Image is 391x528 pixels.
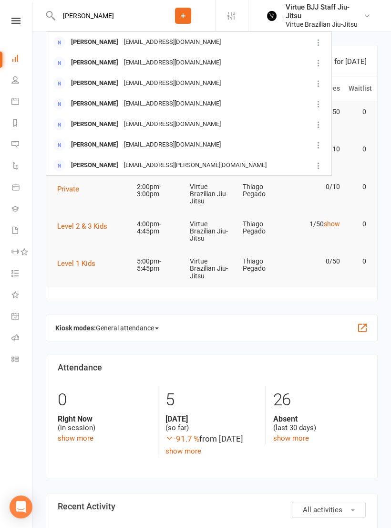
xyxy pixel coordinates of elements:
button: Level 1 Kids [57,258,102,269]
td: 1/50 [291,213,344,235]
div: (so far) [165,414,258,433]
a: Roll call kiosk mode [11,328,33,349]
span: Level 2 & 3 Kids [57,222,107,231]
td: 0 [344,213,371,235]
h3: Attendance [58,363,366,372]
a: show more [165,447,201,455]
td: Virtue Brazilian Jiu-Jitsu [185,176,238,213]
div: [PERSON_NAME] [68,56,121,70]
div: [EMAIL_ADDRESS][DOMAIN_NAME] [121,117,224,131]
strong: [DATE] [165,414,258,423]
div: (last 30 days) [273,414,366,433]
div: [PERSON_NAME] [68,76,121,90]
td: 0/10 [291,176,344,198]
a: General attendance kiosk mode [11,306,33,328]
td: 2:00pm-3:00pm [133,176,185,206]
strong: Kiosk modes: [55,324,96,332]
div: [PERSON_NAME] [68,158,121,172]
span: Level 1 Kids [57,259,95,268]
td: Thiago Pegado [238,213,291,243]
a: Class kiosk mode [11,349,33,371]
button: All activities [292,502,366,518]
a: People [11,70,33,92]
span: All activities [303,506,342,514]
div: [EMAIL_ADDRESS][DOMAIN_NAME] [121,76,224,90]
td: Thiago Pegado [238,250,291,280]
h3: Recent Activity [58,502,366,511]
a: show more [58,434,93,443]
div: [EMAIL_ADDRESS][DOMAIN_NAME] [121,56,224,70]
td: 0 [344,101,371,123]
img: thumb_image1665449447.png [262,6,281,25]
td: 0 [344,138,371,160]
td: 0/50 [291,250,344,273]
div: [PERSON_NAME] [68,138,121,152]
td: 5:00pm-5:45pm [133,250,185,280]
strong: Right Now [58,414,151,423]
td: Virtue Brazilian Jiu-Jitsu [185,250,238,287]
a: show more [273,434,309,443]
div: Virtue Brazilian Jiu-Jitsu [286,20,363,29]
div: [PERSON_NAME] [68,97,121,111]
div: [PERSON_NAME] [68,117,121,131]
div: 0 [58,386,151,414]
a: Product Sales [11,178,33,199]
div: [EMAIL_ADDRESS][DOMAIN_NAME] [121,97,224,111]
a: Calendar [11,92,33,113]
div: [EMAIL_ADDRESS][DOMAIN_NAME] [121,35,224,49]
span: -91.7 % [165,434,199,444]
td: 0 [344,176,371,198]
div: (in session) [58,414,151,433]
div: 5 [165,386,258,414]
a: What's New [11,285,33,306]
strong: Absent [273,414,366,423]
div: 26 [273,386,366,414]
span: General attendance [96,320,159,336]
span: Private [57,185,79,193]
input: Search... [56,9,151,22]
a: show [324,220,340,228]
div: [PERSON_NAME] [68,35,121,49]
div: [EMAIL_ADDRESS][DOMAIN_NAME] [121,138,224,152]
td: 0 [344,250,371,273]
button: Private [57,183,86,195]
div: Virtue BJJ Staff Jiu-Jitsu [286,3,363,20]
a: Dashboard [11,49,33,70]
div: [EMAIL_ADDRESS][PERSON_NAME][DOMAIN_NAME] [121,158,269,172]
td: Virtue Brazilian Jiu-Jitsu [185,213,238,250]
td: 4:00pm-4:45pm [133,213,185,243]
th: Waitlist [344,76,371,101]
a: Reports [11,113,33,135]
td: Thiago Pegado [238,176,291,206]
div: Open Intercom Messenger [10,496,32,518]
button: Level 2 & 3 Kids [57,221,114,232]
div: from [DATE] [165,433,258,445]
